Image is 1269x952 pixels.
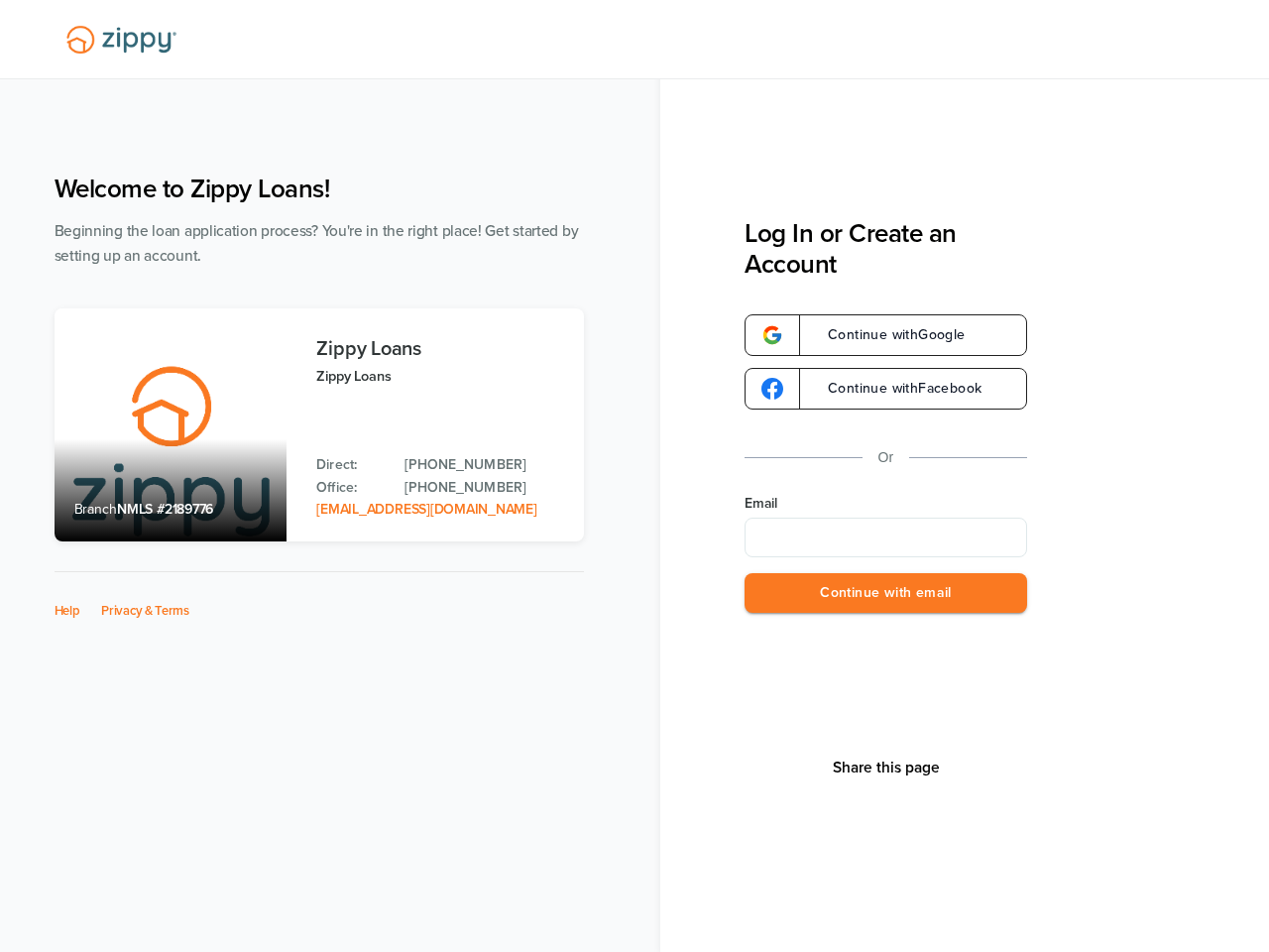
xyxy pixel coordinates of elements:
[761,324,783,346] img: google-logo
[808,382,981,396] span: Continue with Facebook
[827,758,946,777] button: Share This Page
[404,454,563,476] a: Direct Phone: 512-975-2947
[808,328,966,342] span: Continue with Google
[55,222,579,265] span: Beginning the loan application process? You're in the right place! Get started by setting up an a...
[404,477,563,499] a: Office Phone: 512-975-2947
[745,218,1027,280] h3: Log In or Create an Account
[316,365,563,388] p: Zippy Loans
[316,338,563,360] h3: Zippy Loans
[745,368,1027,410] a: google-logoContinue withFacebook
[745,314,1027,356] a: google-logoContinue withGoogle
[55,603,80,619] a: Help
[745,494,1027,514] label: Email
[55,174,584,204] h1: Welcome to Zippy Loans!
[878,445,894,470] p: Or
[316,454,385,476] p: Direct:
[74,501,118,518] span: Branch
[745,573,1027,614] button: Continue with email
[316,477,385,499] p: Office:
[101,603,189,619] a: Privacy & Terms
[761,378,783,400] img: google-logo
[117,501,213,518] span: NMLS #2189776
[745,518,1027,557] input: Email Address
[55,17,188,62] img: Lender Logo
[316,501,536,518] a: Email Address: zippyguide@zippymh.com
